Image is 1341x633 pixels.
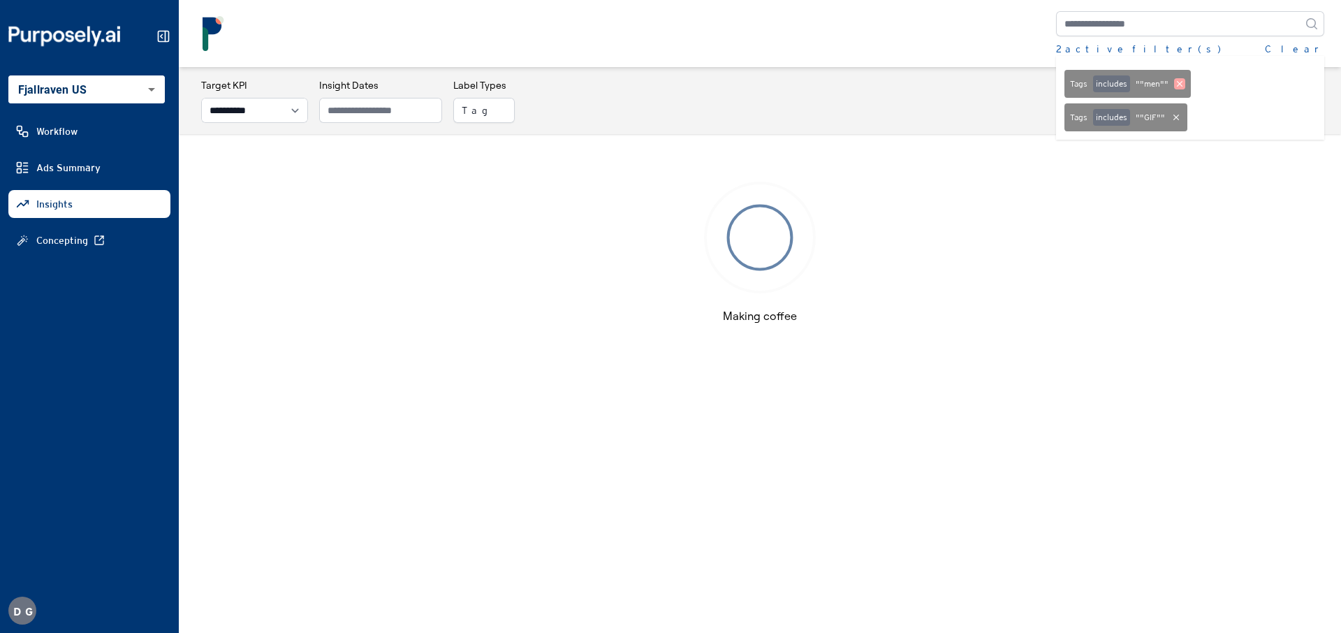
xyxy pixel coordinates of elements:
span: Concepting [36,233,88,247]
a: Insights [8,190,170,218]
button: includes [1093,75,1130,92]
button: includes [1093,109,1130,126]
button: DG [8,597,36,625]
div: Fjallraven US [8,75,165,103]
span: Workflow [36,124,78,138]
h3: Insight Dates [319,78,442,92]
div: D G [8,597,36,625]
img: logo [196,16,230,51]
span: " "GIF" " [1136,112,1165,123]
span: Ads Summary [36,161,101,175]
a: Concepting [8,226,170,254]
span: " "men" " [1136,78,1168,89]
div: 2 active filter(s) [1056,42,1221,56]
button: 2active filter(s) [1056,42,1221,56]
button: Tag [453,98,515,123]
button: Clear [1265,42,1324,56]
h3: Label Types [453,78,515,92]
h3: Target KPI [201,78,308,92]
span: Insights [36,197,73,211]
span: Tags [1070,112,1087,123]
span: Tags [1070,78,1087,89]
a: Workflow [8,117,170,145]
a: Ads Summary [8,154,170,182]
